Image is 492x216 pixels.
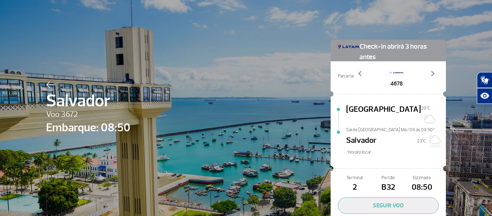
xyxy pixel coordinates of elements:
[477,72,492,88] button: Abrir tradutor de língua de sinais.
[477,88,492,104] button: Abrir recursos assistivos.
[371,181,405,194] span: B32
[477,72,492,104] div: Plugin de acessibilidade da Hand Talk.
[346,149,446,156] span: *Horáro local
[371,175,405,181] span: Portão
[338,197,439,214] button: SEGUIR VOO
[338,73,354,80] span: Parceria:
[421,111,435,126] img: Sol com algumas nuvens
[405,175,439,181] span: Estimado
[421,105,430,111] span: 20°C
[46,109,130,121] span: Voo 3672
[386,79,407,88] span: 4678
[46,119,130,136] span: Embarque: 08:50
[346,127,446,132] span: Sai de [GEOGRAPHIC_DATA] Mo/08 às 08:50*
[338,181,371,194] span: 2
[405,181,439,194] span: 08:50
[338,175,371,181] span: Terminal
[46,88,130,114] span: Salvador
[359,40,439,62] span: Check-in abrirá 3 horas antes
[426,134,440,148] img: Sol e Chuva
[346,103,421,127] span: [GEOGRAPHIC_DATA]
[417,138,426,144] span: 23°C
[346,135,376,149] span: Salvador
